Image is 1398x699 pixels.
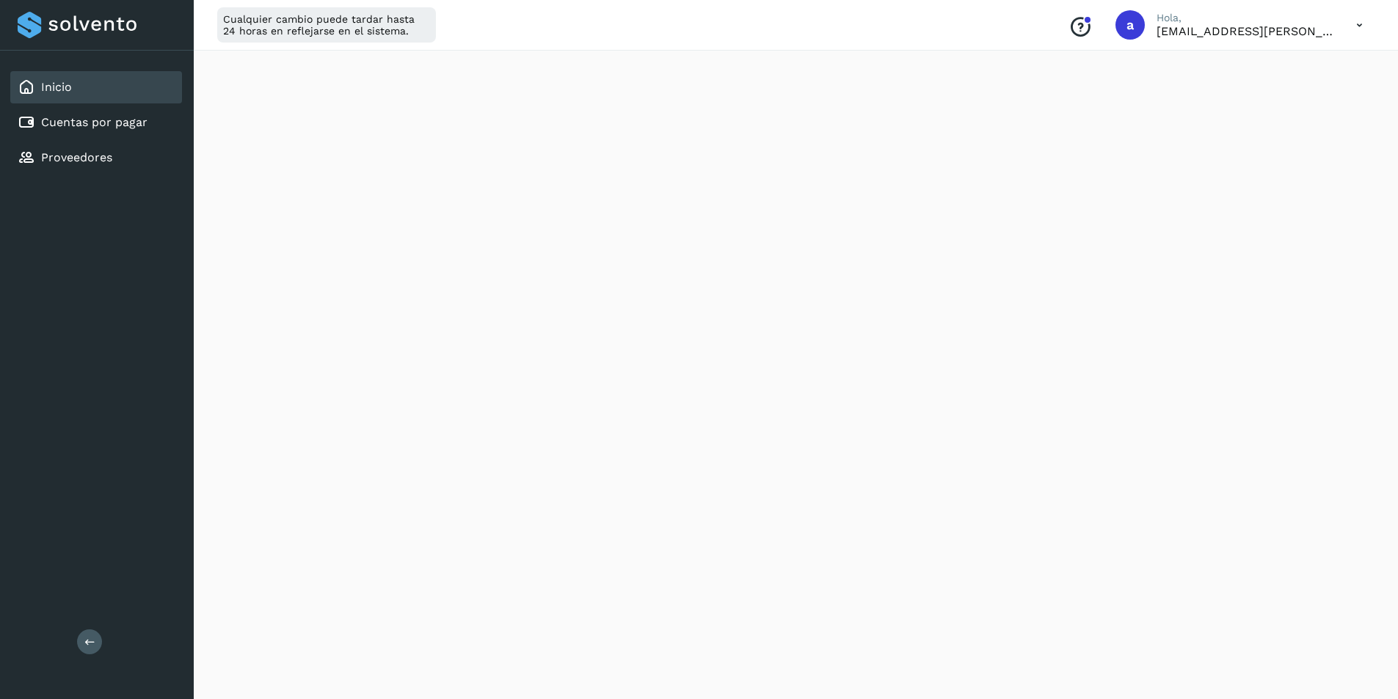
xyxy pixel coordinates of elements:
div: Inicio [10,71,182,103]
p: aide.jimenez@seacargo.com [1157,24,1333,38]
div: Cuentas por pagar [10,106,182,139]
a: Cuentas por pagar [41,115,148,129]
a: Proveedores [41,150,112,164]
div: Proveedores [10,142,182,174]
div: Cualquier cambio puede tardar hasta 24 horas en reflejarse en el sistema. [217,7,436,43]
p: Hola, [1157,12,1333,24]
a: Inicio [41,80,72,94]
